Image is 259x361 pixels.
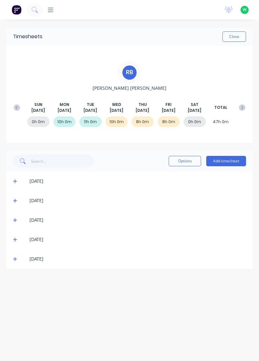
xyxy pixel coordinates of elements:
[188,108,201,113] span: [DATE]
[12,5,21,15] img: Factory
[29,216,246,224] div: [DATE]
[222,31,246,42] button: Close
[191,102,198,108] span: SAT
[31,108,45,113] span: [DATE]
[121,64,138,81] div: R B
[93,85,166,91] span: [PERSON_NAME] [PERSON_NAME]
[210,116,232,127] div: 47h 0m
[112,102,121,108] span: WED
[29,255,246,262] div: [DATE]
[169,156,201,166] button: Options
[34,102,42,108] span: SUN
[206,156,246,166] button: Add timesheet
[131,116,154,127] div: 8h 0m
[60,102,69,108] span: MON
[29,197,246,204] div: [DATE]
[139,102,147,108] span: THU
[31,155,94,168] input: Search...
[27,116,50,127] div: 0h 0m
[29,236,246,243] div: [DATE]
[87,102,94,108] span: TUE
[106,116,128,127] div: 10h 0m
[13,33,42,41] div: Timesheets
[53,116,76,127] div: 10h 0m
[29,178,246,185] div: [DATE]
[162,108,175,113] span: [DATE]
[165,102,172,108] span: FRI
[58,108,71,113] span: [DATE]
[214,105,227,111] span: TOTAL
[243,7,246,13] span: W
[158,116,180,127] div: 8h 0m
[184,116,206,127] div: 0h 0m
[110,108,123,113] span: [DATE]
[136,108,149,113] span: [DATE]
[84,108,97,113] span: [DATE]
[79,116,102,127] div: 11h 0m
